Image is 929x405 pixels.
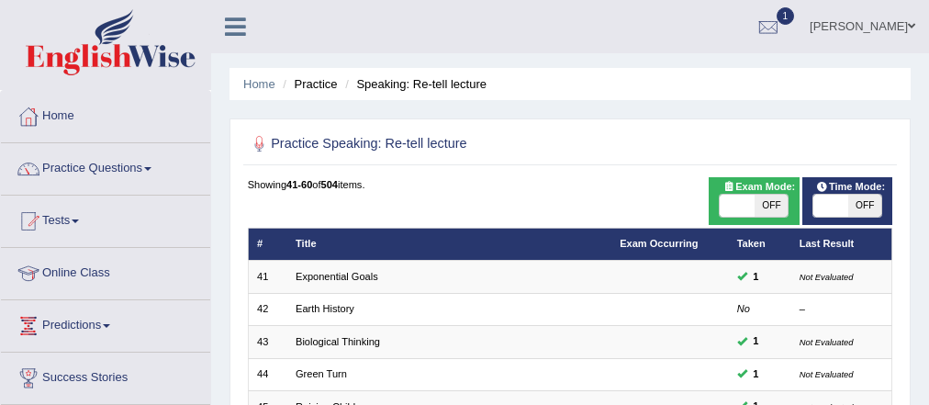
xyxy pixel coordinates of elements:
[296,303,354,314] a: Earth History
[717,179,801,196] span: Exam Mode:
[1,248,210,294] a: Online Class
[790,228,892,260] th: Last Result
[243,77,275,91] a: Home
[728,228,790,260] th: Taken
[1,353,210,399] a: Success Stories
[848,195,882,217] span: OFF
[1,143,210,189] a: Practice Questions
[709,177,799,225] div: Show exams occurring in exams
[248,177,893,192] div: Showing of items.
[287,228,611,260] th: Title
[248,132,648,156] h2: Practice Speaking: Re-tell lecture
[800,302,883,317] div: –
[1,91,210,137] a: Home
[286,179,312,190] b: 41-60
[248,326,287,358] td: 43
[1,300,210,346] a: Predictions
[296,271,378,282] a: Exponential Goals
[248,228,287,260] th: #
[248,358,287,390] td: 44
[777,7,795,25] span: 1
[248,293,287,325] td: 42
[1,196,210,242] a: Tests
[800,369,854,379] small: Not Evaluated
[278,75,337,93] li: Practice
[296,368,347,379] a: Green Turn
[747,333,765,350] span: You can still take this question
[747,366,765,383] span: You can still take this question
[800,337,854,347] small: Not Evaluated
[755,195,789,217] span: OFF
[248,261,287,293] td: 41
[747,269,765,286] span: You can still take this question
[800,272,854,282] small: Not Evaluated
[810,179,890,196] span: Time Mode:
[737,303,750,314] em: No
[341,75,487,93] li: Speaking: Re-tell lecture
[296,336,380,347] a: Biological Thinking
[620,238,698,249] a: Exam Occurring
[321,179,338,190] b: 504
